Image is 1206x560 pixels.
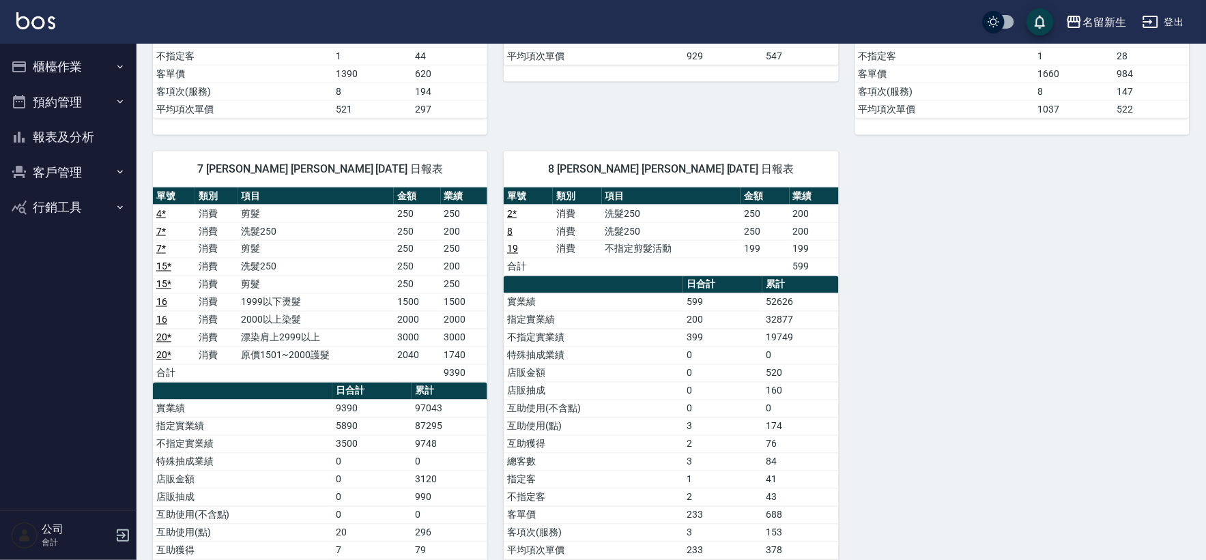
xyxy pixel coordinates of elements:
[855,83,1035,100] td: 客項次(服務)
[195,240,238,258] td: 消費
[238,311,394,329] td: 2000以上染髮
[332,47,412,65] td: 1
[441,258,488,276] td: 200
[790,258,839,276] td: 599
[195,329,238,347] td: 消費
[5,190,131,225] button: 行銷工具
[394,311,441,329] td: 2000
[504,542,683,559] td: 平均項次單價
[153,83,332,100] td: 客項次(服務)
[1114,83,1190,100] td: 147
[153,188,195,205] th: 單號
[238,293,394,311] td: 1999以下燙髮
[332,83,412,100] td: 8
[602,188,741,205] th: 項目
[504,453,683,471] td: 總客數
[504,347,683,364] td: 特殊抽成業績
[153,417,332,435] td: 指定實業績
[507,226,513,237] a: 8
[332,417,412,435] td: 5890
[412,453,487,471] td: 0
[762,506,838,524] td: 688
[394,329,441,347] td: 3000
[762,293,838,311] td: 52626
[153,400,332,417] td: 實業績
[441,311,488,329] td: 2000
[153,453,332,471] td: 特殊抽成業績
[1035,100,1114,118] td: 1037
[238,205,394,222] td: 剪髮
[1114,65,1190,83] td: 984
[42,522,111,536] h5: 公司
[790,240,839,258] td: 199
[332,400,412,417] td: 9390
[1035,65,1114,83] td: 1660
[504,188,553,205] th: 單號
[441,347,488,364] td: 1740
[683,471,762,488] td: 1
[504,276,838,560] table: a dense table
[683,435,762,453] td: 2
[790,205,839,222] td: 200
[238,276,394,293] td: 剪髮
[683,488,762,506] td: 2
[683,542,762,559] td: 233
[153,471,332,488] td: 店販金額
[504,471,683,488] td: 指定客
[683,347,762,364] td: 0
[412,65,487,83] td: 620
[762,435,838,453] td: 76
[504,258,553,276] td: 合計
[195,188,238,205] th: 類別
[762,400,838,417] td: 0
[153,506,332,524] td: 互助使用(不含點)
[5,85,131,120] button: 預約管理
[790,222,839,240] td: 200
[412,100,487,118] td: 297
[195,258,238,276] td: 消費
[195,311,238,329] td: 消費
[790,188,839,205] th: 業績
[1114,100,1190,118] td: 522
[504,524,683,542] td: 客項次(服務)
[762,347,838,364] td: 0
[762,488,838,506] td: 43
[441,240,488,258] td: 250
[153,47,332,65] td: 不指定客
[683,293,762,311] td: 599
[412,383,487,400] th: 累計
[441,293,488,311] td: 1500
[195,276,238,293] td: 消費
[504,188,838,276] table: a dense table
[195,293,238,311] td: 消費
[412,47,487,65] td: 44
[504,382,683,400] td: 店販抽成
[238,347,394,364] td: 原價1501~2000護髮
[741,240,790,258] td: 199
[683,276,762,294] th: 日合計
[504,311,683,329] td: 指定實業績
[762,524,838,542] td: 153
[553,222,602,240] td: 消費
[332,453,412,471] td: 0
[5,119,131,155] button: 報表及分析
[762,311,838,329] td: 32877
[762,364,838,382] td: 520
[394,188,441,205] th: 金額
[441,222,488,240] td: 200
[741,188,790,205] th: 金額
[741,205,790,222] td: 250
[156,314,167,325] a: 16
[195,205,238,222] td: 消費
[441,329,488,347] td: 3000
[504,364,683,382] td: 店販金額
[412,488,487,506] td: 990
[412,435,487,453] td: 9748
[1082,14,1126,31] div: 名留新生
[1026,8,1054,35] button: save
[394,205,441,222] td: 250
[1035,83,1114,100] td: 8
[683,453,762,471] td: 3
[153,188,487,383] table: a dense table
[602,240,741,258] td: 不指定剪髮活動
